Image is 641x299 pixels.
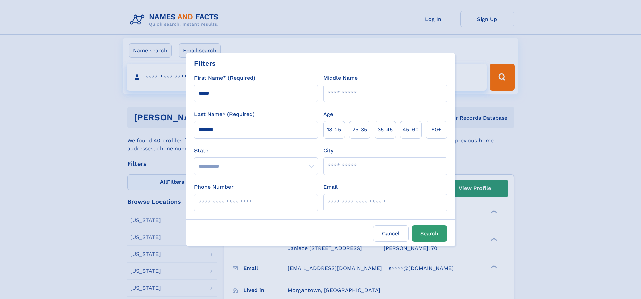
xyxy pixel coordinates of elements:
label: Last Name* (Required) [194,110,255,118]
label: State [194,147,318,155]
span: 25‑35 [352,126,367,134]
label: First Name* (Required) [194,74,255,82]
label: Middle Name [323,74,358,82]
label: Email [323,183,338,191]
button: Search [412,225,447,242]
label: Phone Number [194,183,234,191]
span: 35‑45 [378,126,393,134]
span: 60+ [431,126,441,134]
label: Cancel [373,225,409,242]
label: City [323,147,333,155]
label: Age [323,110,333,118]
div: Filters [194,58,216,68]
span: 18‑25 [327,126,341,134]
span: 45‑60 [403,126,419,134]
